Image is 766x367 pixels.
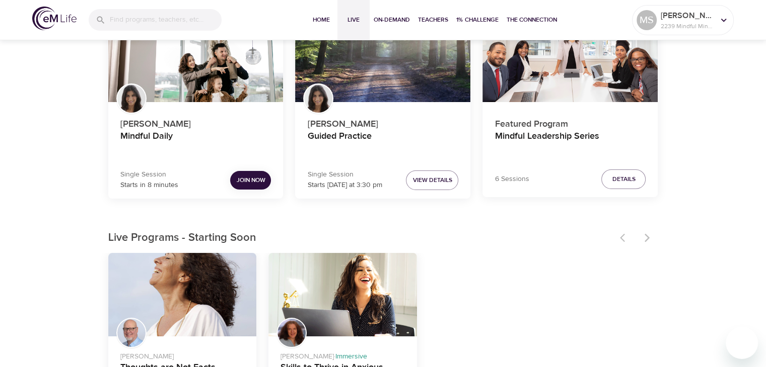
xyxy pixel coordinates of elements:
button: Join Now [230,171,271,190]
span: 1% Challenge [456,15,499,25]
span: Details [612,174,635,185]
p: [PERSON_NAME] [120,113,271,131]
span: Join Now [236,175,265,186]
span: Live [341,15,366,25]
button: Guided Practice [295,4,470,103]
iframe: Button to launch messaging window [726,327,758,359]
p: 2239 Mindful Minutes [661,22,714,31]
input: Find programs, teachers, etc... [110,9,222,31]
h4: Mindful Leadership Series [495,131,646,155]
p: [PERSON_NAME] [307,113,458,131]
p: Starts [DATE] at 3:30 pm [307,180,382,191]
button: Mindful Leadership Series [482,4,658,103]
p: 6 Sessions [495,174,529,185]
button: View Details [406,170,458,190]
p: [PERSON_NAME] [120,347,245,362]
button: Skills to Thrive in Anxious Times [268,253,417,336]
img: logo [32,7,77,30]
p: [PERSON_NAME] [661,10,714,22]
p: Single Session [307,169,382,180]
span: Immersive [335,352,367,361]
span: View Details [412,175,452,186]
p: Starts in 8 minutes [120,180,178,191]
p: Single Session [120,169,178,180]
span: The Connection [507,15,557,25]
span: On-Demand [374,15,410,25]
h4: Guided Practice [307,131,458,155]
button: Thoughts are Not Facts [108,253,257,336]
p: [PERSON_NAME] · [281,347,405,362]
div: MS [637,10,657,30]
h4: Mindful Daily [120,131,271,155]
button: Details [601,169,646,189]
p: Live Programs - Starting Soon [108,230,614,246]
span: Teachers [418,15,448,25]
p: Featured Program [495,113,646,131]
span: Home [309,15,333,25]
button: Mindful Daily [108,4,284,103]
